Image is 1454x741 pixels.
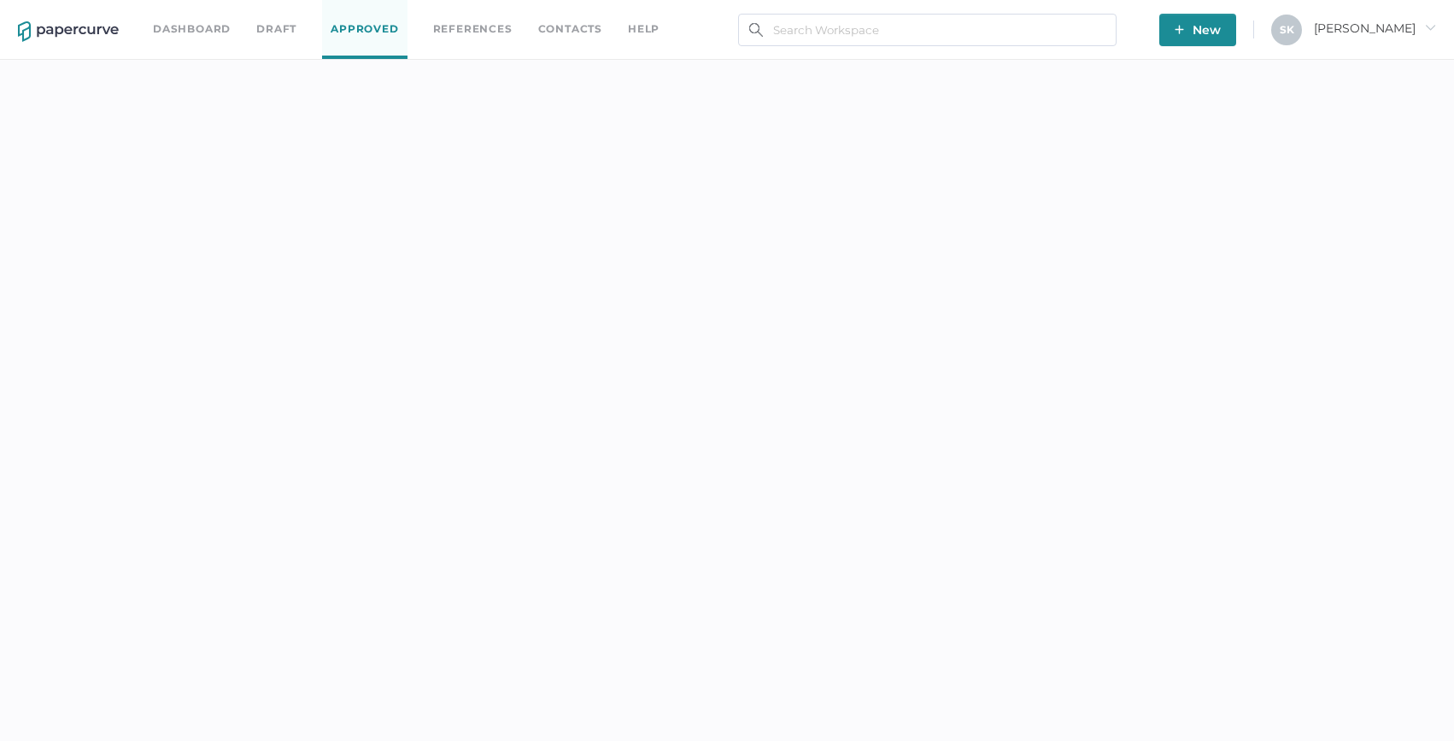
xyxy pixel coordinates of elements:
img: papercurve-logo-colour.7244d18c.svg [18,21,119,42]
a: Dashboard [153,20,231,38]
span: S K [1280,23,1294,36]
button: New [1159,14,1236,46]
img: search.bf03fe8b.svg [749,23,763,37]
div: help [628,20,660,38]
span: New [1175,14,1221,46]
img: plus-white.e19ec114.svg [1175,25,1184,34]
a: Contacts [538,20,602,38]
input: Search Workspace [738,14,1117,46]
i: arrow_right [1424,21,1436,33]
a: References [433,20,513,38]
span: [PERSON_NAME] [1314,21,1436,36]
a: Draft [256,20,296,38]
